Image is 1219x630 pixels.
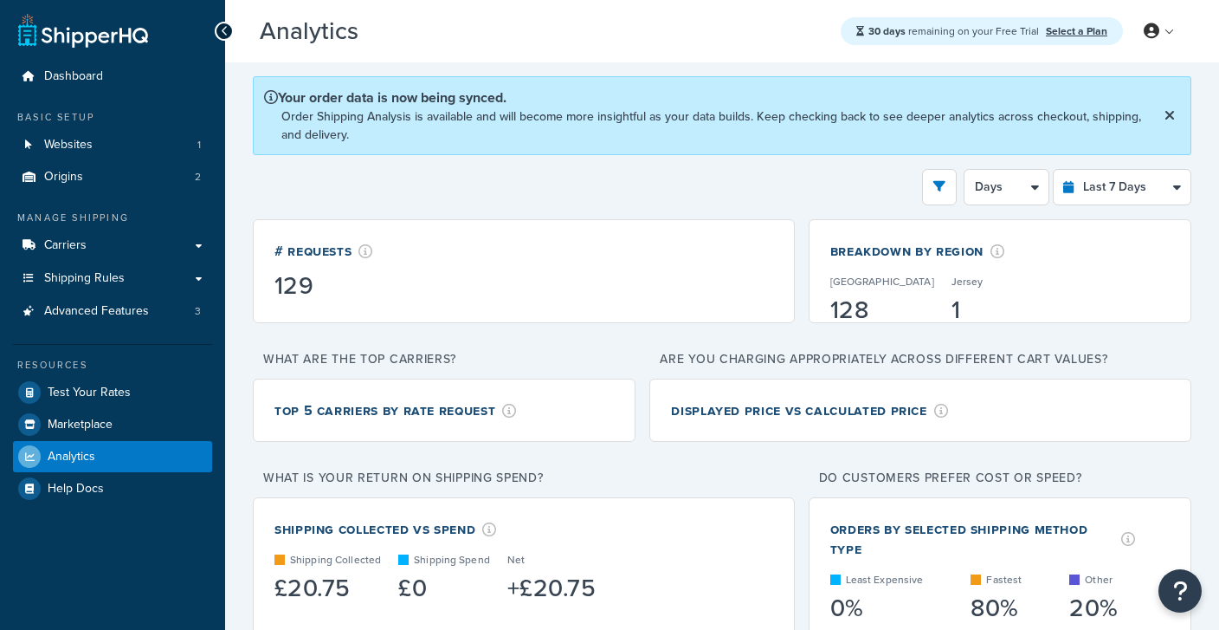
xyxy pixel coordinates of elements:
span: 2 [195,170,201,185]
div: Breakdown by Region [830,241,1005,261]
div: £0 [398,576,490,601]
p: Other [1085,572,1113,588]
div: +£20.75 [507,576,596,601]
span: Websites [44,138,93,153]
div: Basic Setup [13,110,212,125]
p: Least Expensive [846,572,924,588]
span: Marketplace [48,418,113,432]
span: Help Docs [48,482,104,497]
a: Origins2 [13,161,212,193]
p: Are you charging appropriately across different cart values? [649,347,1191,372]
button: open filter drawer [922,169,957,205]
p: What is your return on shipping spend? [253,466,795,490]
div: Displayed Price vs Calculated Price [671,400,948,420]
div: Orders by Selected Shipping Method Type [830,519,1136,559]
span: Advanced Features [44,304,149,319]
a: Websites1 [13,129,212,161]
div: Top 5 Carriers by Rate Request [274,400,517,420]
div: Resources [13,358,212,373]
h3: Analytics [260,18,823,45]
div: £20.75 [274,576,381,601]
div: 129 [274,274,373,298]
a: Marketplace [13,409,212,440]
div: 20% [1069,596,1118,620]
span: Carriers [44,238,87,253]
span: remaining on your Free Trial [868,23,1042,39]
a: Shipping Rules [13,263,212,295]
div: Shipping Collected VS Spend [274,519,613,539]
strong: 30 days [868,23,906,39]
span: Beta [363,24,422,44]
a: Analytics [13,441,212,472]
div: 0% [830,596,924,620]
a: Help Docs [13,473,212,504]
button: Open Resource Center [1158,569,1202,613]
div: # Requests [274,241,373,261]
p: What are the top carriers? [253,347,635,372]
p: Your order data is now being synced. [264,88,1159,107]
a: Test Your Rates [13,377,212,408]
p: [GEOGRAPHIC_DATA] [830,274,934,289]
li: Advanced Features [13,296,212,328]
li: Origins [13,161,212,193]
p: Shipping Spend [414,552,490,568]
a: Dashboard [13,61,212,93]
a: Carriers [13,230,212,262]
p: Fastest [986,572,1022,588]
span: 1 [197,138,201,153]
p: Do customers prefer cost or speed? [809,466,1191,490]
div: 1 [951,298,984,322]
li: Websites [13,129,212,161]
span: Origins [44,170,83,185]
span: Shipping Rules [44,271,125,286]
p: Order Shipping Analysis is available and will become more insightful as your data builds. Keep ch... [281,107,1159,144]
div: Manage Shipping [13,211,212,225]
div: 80% [971,596,1022,620]
p: Shipping Collected [290,552,381,568]
a: Advanced Features3 [13,296,212,328]
span: 3 [195,304,201,319]
span: Dashboard [44,69,103,84]
p: Net [507,552,525,568]
div: 128 [830,298,934,322]
span: Analytics [48,450,95,464]
p: Jersey [951,274,984,289]
a: Select a Plan [1046,23,1107,39]
span: Test Your Rates [48,386,131,400]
